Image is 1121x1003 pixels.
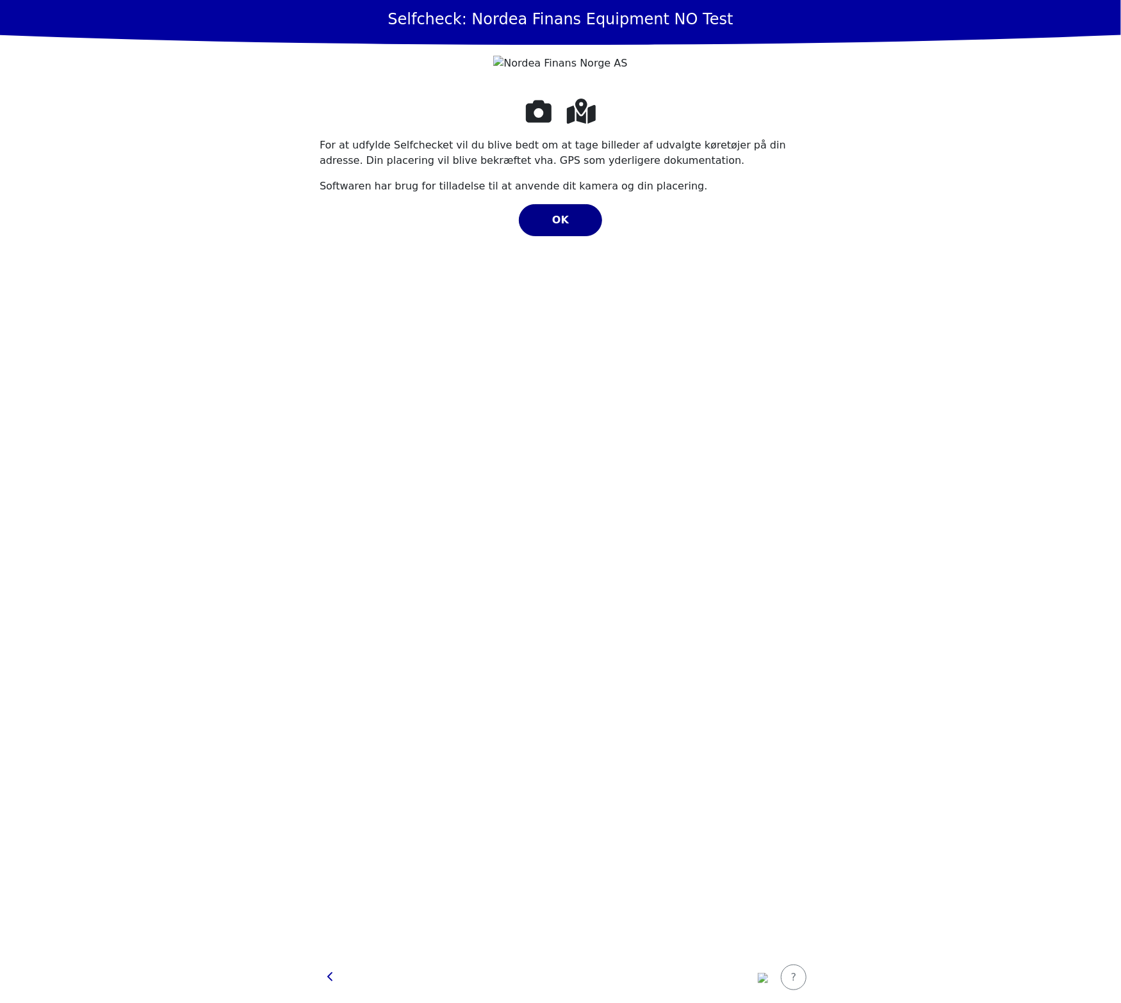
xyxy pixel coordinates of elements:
img: dk.png [758,973,768,983]
div: ? [789,970,798,985]
span: OK [552,214,569,226]
button: ? [781,965,806,990]
button: OK [519,204,602,236]
img: Nordea Finans Norge AS [493,56,627,71]
h1: Selfcheck: Nordea Finans Equipment NO Test [388,10,733,29]
p: For at udfylde Selfchecket vil du blive bedt om at tage billeder af udvalgte køretøjer på din adr... [320,138,801,168]
p: Softwaren har brug for tilladelse til at anvende dit kamera og din placering. [320,179,801,194]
